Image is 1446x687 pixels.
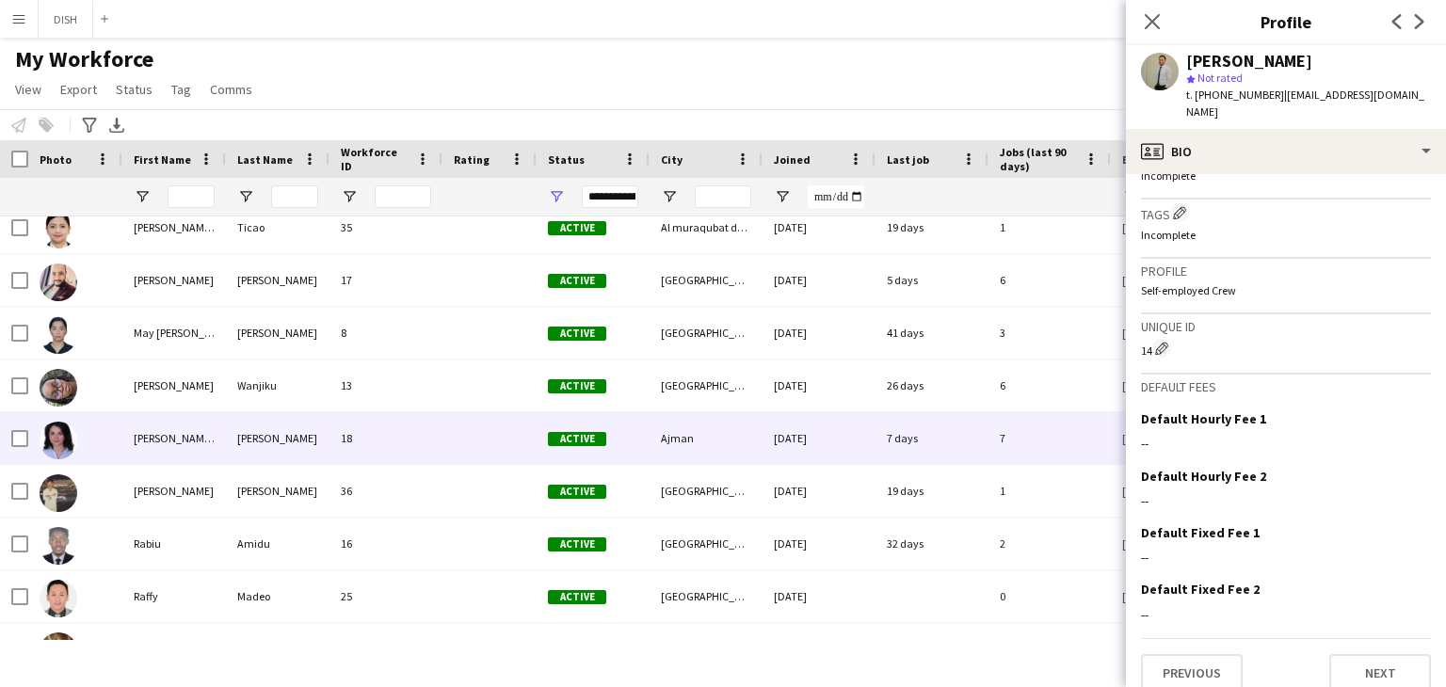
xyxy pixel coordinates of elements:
h3: Unique ID [1141,318,1431,335]
span: Comms [210,81,252,98]
div: 1 [988,465,1111,517]
a: View [8,77,49,102]
h3: Default Fixed Fee 2 [1141,581,1260,598]
input: First Name Filter Input [168,185,215,208]
app-action-btn: Advanced filters [78,114,101,136]
span: Active [548,485,606,499]
app-action-btn: Export XLSX [105,114,128,136]
div: 7 [988,412,1111,464]
span: Not rated [1197,71,1243,85]
img: Melisa Wanjiku [40,369,77,407]
div: [PERSON_NAME] [226,254,329,306]
a: Comms [202,77,260,102]
p: Incomplete [1141,228,1431,242]
img: Raffy Madeo [40,580,77,617]
span: Active [548,432,606,446]
div: 18 [329,412,442,464]
div: [DATE] [763,412,876,464]
div: [PERSON_NAME] [1186,53,1312,70]
div: 17 [329,254,442,306]
div: [PERSON_NAME] (Manizha) [122,412,226,464]
input: City Filter Input [695,185,751,208]
div: [DATE] [763,518,876,569]
div: -- [1141,492,1431,509]
div: 11 [988,623,1111,675]
span: t. [PHONE_NUMBER] [1186,88,1284,102]
div: [PERSON_NAME] [226,307,329,359]
input: Workforce ID Filter Input [375,185,431,208]
div: [GEOGRAPHIC_DATA] [650,465,763,517]
div: 8 [329,307,442,359]
span: Active [548,537,606,551]
span: | [EMAIL_ADDRESS][DOMAIN_NAME] [1186,88,1424,119]
span: Last job [887,152,929,167]
div: 19 days [876,201,988,253]
span: Email [1122,152,1152,167]
button: Open Filter Menu [548,188,565,205]
h3: Default fees [1141,378,1431,395]
h3: Default Fixed Fee 1 [1141,524,1260,541]
div: [DATE] [763,254,876,306]
img: Mary jane Ticao [40,211,77,248]
span: Active [548,327,606,341]
div: 2 [988,518,1111,569]
div: [PERSON_NAME] [226,412,329,464]
input: Last Name Filter Input [271,185,318,208]
input: Joined Filter Input [808,185,864,208]
span: Rating [454,152,490,167]
span: Workforce ID [341,145,409,173]
div: 3 [988,307,1111,359]
p: Incomplete [1141,168,1431,183]
button: Open Filter Menu [341,188,358,205]
div: [PERSON_NAME] [122,359,226,411]
div: 16 [329,518,442,569]
div: -- [1141,606,1431,623]
div: [DATE] [763,623,876,675]
div: 25 [329,570,442,622]
div: 32 days [876,518,988,569]
div: [GEOGRAPHIC_DATA] [650,359,763,411]
span: Last Name [237,152,293,167]
h3: Profile [1126,9,1446,34]
div: 19 days [876,465,988,517]
div: Ticao [226,201,329,253]
span: Jobs (last 90 days) [1000,145,1077,173]
div: [DATE] [763,201,876,253]
div: Ajman [650,412,763,464]
div: 36 [329,465,442,517]
div: Raffy [122,570,226,622]
div: 1 [988,201,1111,253]
span: City [661,152,683,167]
div: 5 days [876,623,988,675]
div: Rabiu [122,518,226,569]
a: Status [108,77,160,102]
div: [GEOGRAPHIC_DATA] [650,254,763,306]
h3: Profile [1141,263,1431,280]
span: Status [116,81,153,98]
div: 35 [329,201,442,253]
div: [PERSON_NAME] [226,465,329,517]
a: Tag [164,77,199,102]
span: My Workforce [15,45,153,73]
div: May [PERSON_NAME] [122,307,226,359]
div: Renante [122,623,226,675]
span: First Name [134,152,191,167]
div: Madeo [226,570,329,622]
span: Active [548,274,606,288]
h3: Default Hourly Fee 1 [1141,410,1266,427]
div: [PERSON_NAME] [122,465,226,517]
div: [GEOGRAPHIC_DATA] [650,570,763,622]
div: 26 days [876,359,988,411]
div: -- [1141,435,1431,452]
div: [GEOGRAPHIC_DATA] [650,307,763,359]
span: Joined [774,152,811,167]
span: Active [548,221,606,235]
div: Amidu [226,518,329,569]
a: Export [53,77,104,102]
div: Al muraqubat deira [GEOGRAPHIC_DATA] [650,201,763,253]
button: Open Filter Menu [237,188,254,205]
button: Open Filter Menu [774,188,791,205]
img: Matthew Anthony [40,264,77,301]
div: [GEOGRAPHIC_DATA] [650,518,763,569]
div: Bio [1126,129,1446,174]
